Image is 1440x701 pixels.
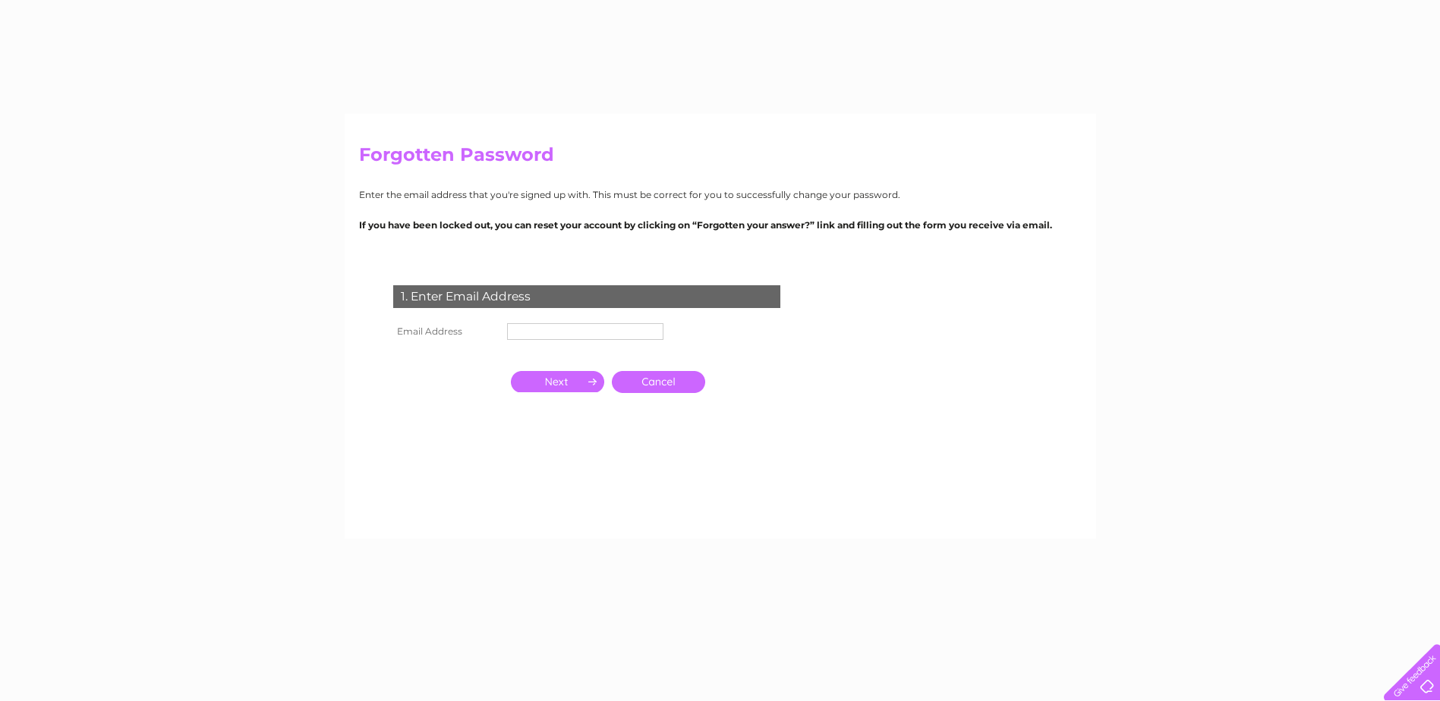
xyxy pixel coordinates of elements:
[359,218,1082,232] p: If you have been locked out, you can reset your account by clicking on “Forgotten your answer?” l...
[359,187,1082,202] p: Enter the email address that you're signed up with. This must be correct for you to successfully ...
[389,319,503,344] th: Email Address
[393,285,780,308] div: 1. Enter Email Address
[612,371,705,393] a: Cancel
[359,144,1082,173] h2: Forgotten Password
